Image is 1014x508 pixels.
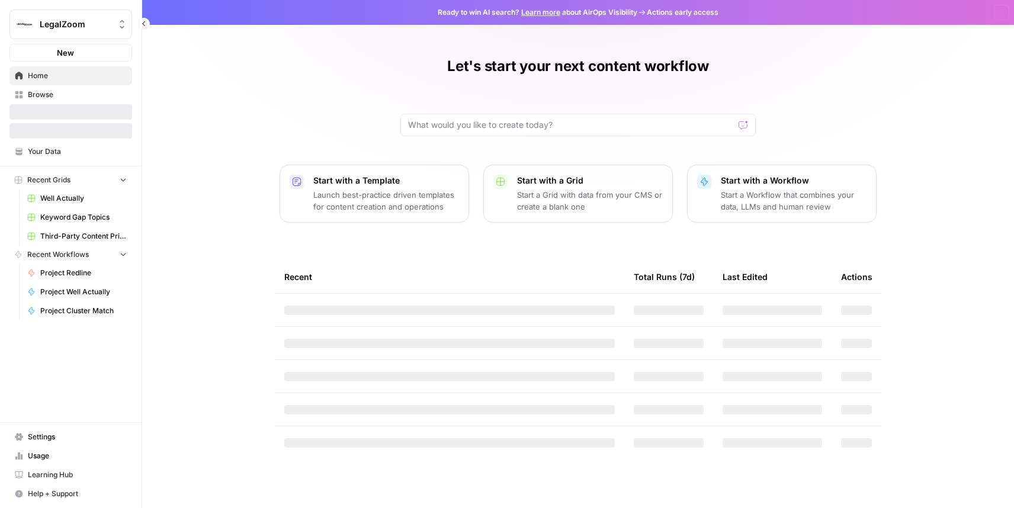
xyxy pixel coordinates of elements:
span: Ready to win AI search? about AirOps Visibility [438,7,637,18]
button: Help + Support [9,484,132,503]
a: Keyword Gap Topics [22,208,132,227]
span: New [57,47,74,59]
p: Launch best-practice driven templates for content creation and operations [313,189,459,213]
a: Settings [9,427,132,446]
span: Settings [28,432,127,442]
p: Start a Grid with data from your CMS or create a blank one [517,189,663,213]
span: LegalZoom [40,18,111,30]
a: Project Cluster Match [22,301,132,320]
a: Third-Party Content Prioritization [22,227,132,246]
span: Project Well Actually [40,287,127,297]
a: Home [9,66,132,85]
button: Workspace: LegalZoom [9,9,132,39]
p: Start a Workflow that combines your data, LLMs and human review [721,189,867,213]
a: Project Redline [22,263,132,282]
a: Project Well Actually [22,282,132,301]
img: LegalZoom Logo [14,14,35,35]
input: What would you like to create today? [408,119,734,131]
span: Recent Workflows [27,249,89,260]
span: Project Cluster Match [40,306,127,316]
button: New [9,44,132,62]
h1: Let's start your next content workflow [447,57,709,76]
a: Learning Hub [9,465,132,484]
a: Your Data [9,142,132,161]
span: Third-Party Content Prioritization [40,231,127,242]
button: Recent Workflows [9,246,132,263]
div: Last Edited [723,261,768,293]
p: Start with a Template [313,175,459,187]
div: Total Runs (7d) [634,261,695,293]
button: Start with a GridStart a Grid with data from your CMS or create a blank one [483,165,673,223]
span: Browse [28,89,127,100]
span: Help + Support [28,488,127,499]
a: Browse [9,85,132,104]
span: Your Data [28,146,127,157]
p: Start with a Grid [517,175,663,187]
span: Learning Hub [28,470,127,480]
span: Well Actually [40,193,127,204]
div: Actions [841,261,872,293]
div: Recent [284,261,615,293]
a: Usage [9,446,132,465]
span: Home [28,70,127,81]
span: Usage [28,451,127,461]
a: Well Actually [22,189,132,208]
button: Start with a TemplateLaunch best-practice driven templates for content creation and operations [280,165,469,223]
span: Recent Grids [27,175,70,185]
span: Keyword Gap Topics [40,212,127,223]
span: Project Redline [40,268,127,278]
button: Start with a WorkflowStart a Workflow that combines your data, LLMs and human review [687,165,877,223]
span: Actions early access [647,7,718,18]
p: Start with a Workflow [721,175,867,187]
button: Recent Grids [9,171,132,189]
a: Learn more [521,8,560,17]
